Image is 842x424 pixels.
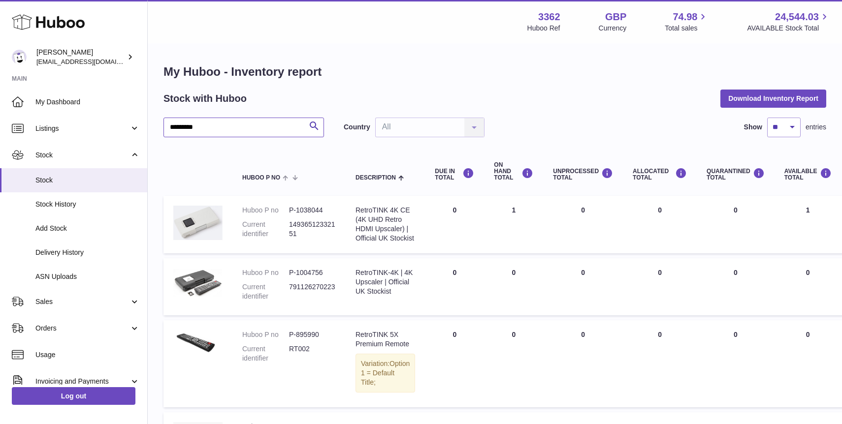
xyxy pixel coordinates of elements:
td: 0 [623,320,697,407]
td: 1 [775,196,842,253]
dt: Huboo P no [242,268,289,277]
dd: RT002 [289,344,336,363]
label: Country [344,122,370,132]
td: 0 [425,258,484,316]
span: 24,544.03 [775,10,819,24]
img: product image [173,206,223,240]
img: product image [173,268,223,297]
td: 0 [425,196,484,253]
div: ON HAND Total [494,162,533,182]
dd: 791126270223 [289,282,336,301]
span: Option 1 = Default Title; [361,360,410,386]
td: 0 [543,196,623,253]
a: 24,544.03 AVAILABLE Stock Total [747,10,830,33]
div: UNPROCESSED Total [553,168,613,181]
span: Add Stock [35,224,140,233]
dt: Huboo P no [242,330,289,339]
td: 0 [623,196,697,253]
dd: P-895990 [289,330,336,339]
span: Stock [35,176,140,185]
div: RetroTINK 4K CE (4K UHD Retro HDMI Upscaler) | Official UK Stockist [356,206,415,243]
dd: P-1004756 [289,268,336,277]
div: DUE IN TOTAL [435,168,474,181]
a: 74.98 Total sales [665,10,709,33]
td: 0 [775,320,842,407]
button: Download Inventory Report [720,90,826,107]
span: 0 [734,331,738,338]
td: 0 [543,258,623,316]
span: Delivery History [35,248,140,257]
td: 0 [425,320,484,407]
div: Currency [599,24,627,33]
strong: GBP [605,10,626,24]
dt: Current identifier [242,282,289,301]
span: Invoicing and Payments [35,377,130,386]
h1: My Huboo - Inventory report [163,64,826,80]
a: Log out [12,387,135,405]
div: RetroTINK-4K | 4K Upscaler | Official UK Stockist [356,268,415,296]
td: 0 [623,258,697,316]
div: Huboo Ref [527,24,560,33]
span: 0 [734,269,738,276]
span: ASN Uploads [35,272,140,281]
img: sales@gamesconnection.co.uk [12,50,27,64]
td: 1 [484,196,543,253]
dt: Huboo P no [242,206,289,215]
span: Stock [35,151,130,160]
dt: Current identifier [242,344,289,363]
img: product image [173,330,223,356]
span: My Dashboard [35,97,140,107]
span: 0 [734,206,738,214]
div: RetroTINK 5X Premium Remote [356,330,415,349]
td: 0 [775,258,842,316]
dd: P-1038044 [289,206,336,215]
label: Show [744,122,762,132]
dt: Current identifier [242,220,289,239]
span: 74.98 [673,10,697,24]
div: AVAILABLE Total [784,168,832,181]
span: [EMAIL_ADDRESS][DOMAIN_NAME] [36,58,145,65]
span: entries [806,122,826,132]
h2: Stock with Huboo [163,92,247,105]
div: [PERSON_NAME] [36,48,125,66]
span: Sales [35,297,130,306]
strong: 3362 [538,10,560,24]
span: Orders [35,324,130,333]
div: ALLOCATED Total [633,168,687,181]
div: Variation: [356,354,415,393]
span: Description [356,175,396,181]
span: Listings [35,124,130,133]
span: Usage [35,350,140,360]
span: AVAILABLE Stock Total [747,24,830,33]
span: Total sales [665,24,709,33]
div: QUARANTINED Total [707,168,765,181]
td: 0 [484,320,543,407]
td: 0 [484,258,543,316]
dd: 14936512332151 [289,220,336,239]
td: 0 [543,320,623,407]
span: Huboo P no [242,175,280,181]
span: Stock History [35,200,140,209]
